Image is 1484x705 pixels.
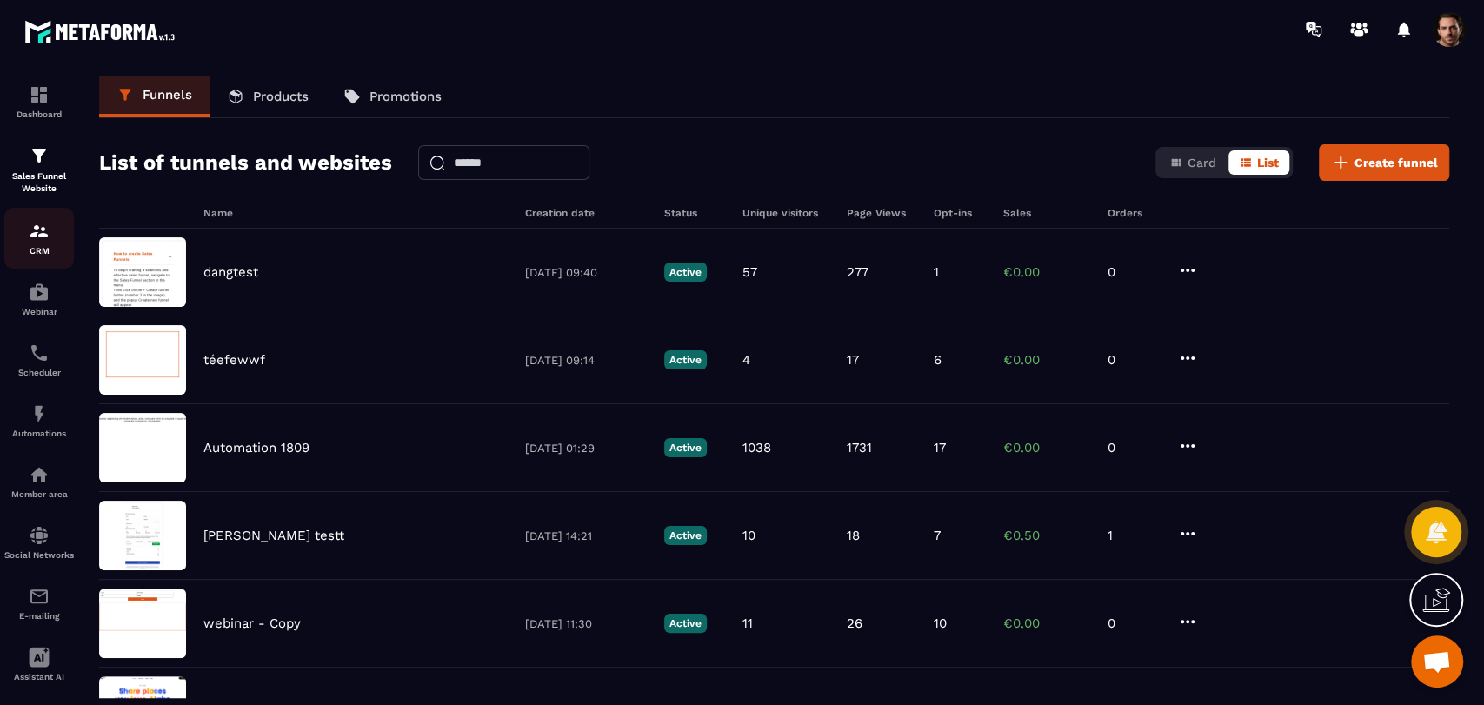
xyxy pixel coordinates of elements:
p: 57 [742,264,757,280]
a: formationformationDashboard [4,71,74,132]
img: image [99,413,186,482]
h6: Unique visitors [742,207,829,219]
p: Member area [4,489,74,499]
a: Promotions [326,76,459,117]
p: Active [664,614,707,633]
p: €0.00 [1003,440,1090,456]
p: Products [253,89,309,104]
p: Active [664,438,707,457]
p: Assistant AI [4,672,74,682]
img: formation [29,84,50,105]
h6: Creation date [525,207,647,219]
p: Active [664,350,707,369]
p: E-mailing [4,611,74,621]
p: 0 [1108,615,1160,631]
p: [DATE] 09:40 [525,266,647,279]
p: Automation 1809 [203,440,309,456]
a: automationsautomationsWebinar [4,269,74,329]
p: 1038 [742,440,771,456]
p: [DATE] 09:14 [525,354,647,367]
button: Card [1159,150,1227,175]
p: 18 [847,528,860,543]
img: email [29,586,50,607]
img: image [99,501,186,570]
p: Scheduler [4,368,74,377]
img: image [99,589,186,658]
p: [DATE] 14:21 [525,529,647,542]
img: formation [29,145,50,166]
h6: Sales [1003,207,1090,219]
p: Promotions [369,89,442,104]
p: 4 [742,352,750,368]
p: [DATE] 11:30 [525,617,647,630]
a: formationformationCRM [4,208,74,269]
a: social-networksocial-networkSocial Networks [4,512,74,573]
p: Active [664,526,707,545]
a: formationformationSales Funnel Website [4,132,74,208]
a: automationsautomationsMember area [4,451,74,512]
a: schedulerschedulerScheduler [4,329,74,390]
p: €0.00 [1003,352,1090,368]
img: social-network [29,525,50,546]
p: 0 [1108,440,1160,456]
img: formation [29,221,50,242]
a: Assistant AI [4,634,74,695]
span: Create funnel [1354,154,1438,171]
p: [DATE] 01:29 [525,442,647,455]
h6: Opt-ins [934,207,986,219]
p: 26 [847,615,862,631]
div: Mở cuộc trò chuyện [1411,635,1463,688]
p: 0 [1108,352,1160,368]
img: image [99,325,186,395]
p: dangtest [203,264,258,280]
img: logo [24,16,181,48]
p: 11 [742,615,753,631]
span: Card [1188,156,1216,170]
h6: Orders [1108,207,1160,219]
p: 10 [934,615,947,631]
p: 1731 [847,440,872,456]
a: emailemailE-mailing [4,573,74,634]
p: 6 [934,352,942,368]
h2: List of tunnels and websites [99,145,392,180]
p: [PERSON_NAME] testt [203,528,344,543]
p: téefewwf [203,352,265,368]
p: 10 [742,528,755,543]
button: Create funnel [1319,144,1449,181]
p: Active [664,263,707,282]
p: €0.00 [1003,615,1090,631]
img: automations [29,464,50,485]
h6: Page Views [847,207,916,219]
p: €0.00 [1003,264,1090,280]
p: 17 [847,352,859,368]
p: Dashboard [4,110,74,119]
p: Funnels [143,87,192,103]
a: automationsautomationsAutomations [4,390,74,451]
p: Sales Funnel Website [4,170,74,195]
h6: Status [664,207,725,219]
p: 277 [847,264,868,280]
a: Funnels [99,76,210,117]
p: CRM [4,246,74,256]
p: 7 [934,528,941,543]
p: €0.50 [1003,528,1090,543]
p: 17 [934,440,946,456]
img: image [99,237,186,307]
img: automations [29,282,50,303]
p: 1 [1108,528,1160,543]
h6: Name [203,207,508,219]
img: automations [29,403,50,424]
span: List [1257,156,1279,170]
p: 1 [934,264,939,280]
img: scheduler [29,343,50,363]
p: Social Networks [4,550,74,560]
button: List [1228,150,1289,175]
p: Automations [4,429,74,438]
p: 0 [1108,264,1160,280]
p: Webinar [4,307,74,316]
p: webinar - Copy [203,615,301,631]
a: Products [210,76,326,117]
